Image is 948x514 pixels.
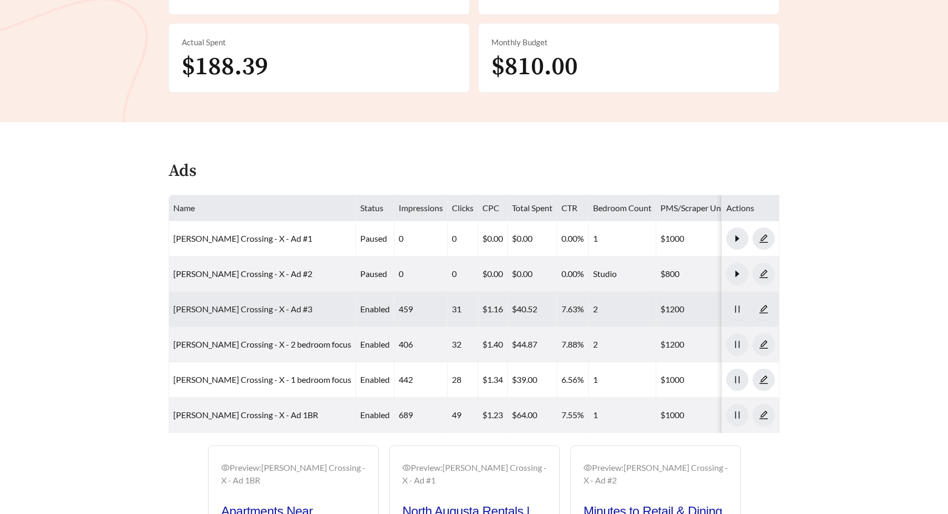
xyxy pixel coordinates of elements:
span: eye [221,463,230,472]
td: 6.56% [557,362,589,398]
td: $44.87 [508,327,557,362]
td: $1.23 [478,398,508,433]
th: Actions [722,195,779,221]
a: edit [753,233,775,243]
span: edit [753,340,774,349]
td: $0.00 [508,256,557,292]
span: $188.39 [182,51,268,83]
div: Actual Spent [182,36,457,48]
td: 406 [394,327,448,362]
button: pause [726,404,748,426]
th: Name [169,195,356,221]
th: Status [356,195,394,221]
td: 442 [394,362,448,398]
td: $1200 [656,327,751,362]
span: $810.00 [491,51,578,83]
a: [PERSON_NAME] Crossing - X - Ad 1BR [173,410,318,420]
td: 28 [448,362,478,398]
span: edit [753,234,774,243]
a: edit [753,269,775,279]
td: 0 [448,256,478,292]
span: CPC [482,203,499,213]
span: edit [753,375,774,384]
button: edit [753,228,775,250]
td: 0.00% [557,221,589,256]
td: $0.00 [478,256,508,292]
a: [PERSON_NAME] Crossing - X - Ad #1 [173,233,312,243]
div: Preview: [PERSON_NAME] Crossing - X - Ad #2 [584,461,728,487]
a: [PERSON_NAME] Crossing - X - Ad #2 [173,269,312,279]
button: edit [753,263,775,285]
h4: Ads [169,162,196,181]
td: Studio [589,256,656,292]
td: $0.00 [508,221,557,256]
button: edit [753,333,775,355]
span: caret-right [727,234,748,243]
a: [PERSON_NAME] Crossing - X - 2 bedroom focus [173,339,351,349]
td: $1000 [656,362,751,398]
button: pause [726,369,748,391]
a: [PERSON_NAME] Crossing - X - Ad #3 [173,304,312,314]
span: caret-right [727,269,748,279]
div: Preview: [PERSON_NAME] Crossing - X - Ad #1 [402,461,547,487]
td: $40.52 [508,292,557,327]
button: pause [726,298,748,320]
td: 7.63% [557,292,589,327]
td: 2 [589,327,656,362]
span: eye [584,463,592,472]
span: enabled [360,304,390,314]
a: edit [753,304,775,314]
a: [PERSON_NAME] Crossing - X - 1 bedroom focus [173,374,351,384]
button: edit [753,369,775,391]
a: edit [753,410,775,420]
td: $39.00 [508,362,557,398]
td: $1.40 [478,327,508,362]
th: Clicks [448,195,478,221]
a: edit [753,339,775,349]
td: $1000 [656,221,751,256]
span: paused [360,269,387,279]
span: pause [727,375,748,384]
th: Total Spent [508,195,557,221]
span: CTR [561,203,577,213]
span: pause [727,340,748,349]
td: 459 [394,292,448,327]
span: paused [360,233,387,243]
span: pause [727,410,748,420]
td: $1.16 [478,292,508,327]
a: edit [753,374,775,384]
span: enabled [360,339,390,349]
td: $1.34 [478,362,508,398]
th: PMS/Scraper Unit Price [656,195,751,221]
td: $800 [656,256,751,292]
td: 2 [589,292,656,327]
span: edit [753,304,774,314]
td: 0.00% [557,256,589,292]
button: edit [753,404,775,426]
th: Bedroom Count [589,195,656,221]
th: Impressions [394,195,448,221]
td: 0 [448,221,478,256]
div: Preview: [PERSON_NAME] Crossing - X - Ad 1BR [221,461,366,487]
td: 49 [448,398,478,433]
td: $64.00 [508,398,557,433]
td: 0 [394,256,448,292]
span: enabled [360,374,390,384]
td: 32 [448,327,478,362]
span: eye [402,463,411,472]
td: 1 [589,398,656,433]
td: $1200 [656,292,751,327]
button: caret-right [726,228,748,250]
td: 689 [394,398,448,433]
span: edit [753,410,774,420]
span: edit [753,269,774,279]
td: 31 [448,292,478,327]
button: pause [726,333,748,355]
td: 1 [589,221,656,256]
button: caret-right [726,263,748,285]
button: edit [753,298,775,320]
td: 0 [394,221,448,256]
td: 7.88% [557,327,589,362]
div: Monthly Budget [491,36,766,48]
td: 7.55% [557,398,589,433]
